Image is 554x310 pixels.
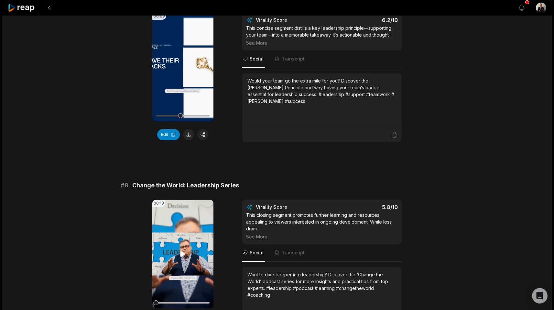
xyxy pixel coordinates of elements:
span: Change the World: Leadership Series [132,181,239,190]
span: Transcript [282,56,305,62]
div: This concise segment distills a key leadership principle—supporting your team—into a memorable ta... [246,25,398,46]
div: See More [246,39,398,46]
nav: Tabs [242,50,402,68]
video: Your browser does not support mp4 format. [152,200,213,308]
div: This closing segment promotes further learning and resources, appealing to viewers interested in ... [246,212,398,240]
span: Social [250,249,264,256]
nav: Tabs [242,244,402,262]
div: Would your team go the extra mile for you? Discover the [PERSON_NAME] Principle and why having yo... [247,77,396,105]
div: 6.2 /10 [328,17,398,23]
div: Virality Score [256,204,325,210]
div: Open Intercom Messenger [532,288,548,304]
span: # 8 [121,181,128,190]
div: Want to dive deeper into leadership? Discover the ‘Change the World’ podcast series for more insi... [247,271,396,298]
video: Your browser does not support mp4 format. [152,13,213,121]
span: Social [250,56,264,62]
div: See More [246,233,398,240]
button: Edit [157,129,180,140]
span: Transcript [282,249,305,256]
div: Virality Score [256,17,325,23]
div: 5.8 /10 [328,204,398,210]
